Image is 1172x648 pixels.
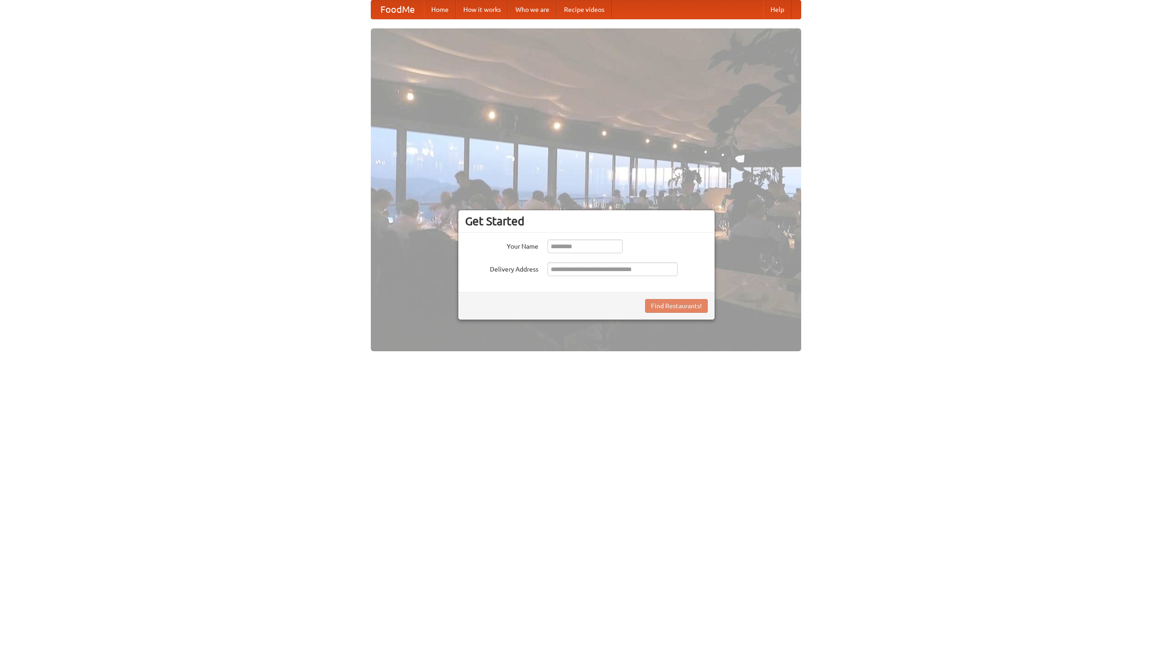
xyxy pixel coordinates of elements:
label: Your Name [465,240,538,251]
a: Who we are [508,0,557,19]
a: Recipe videos [557,0,612,19]
label: Delivery Address [465,262,538,274]
a: How it works [456,0,508,19]
a: Home [424,0,456,19]
button: Find Restaurants! [645,299,708,313]
a: Help [763,0,792,19]
h3: Get Started [465,214,708,228]
a: FoodMe [371,0,424,19]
